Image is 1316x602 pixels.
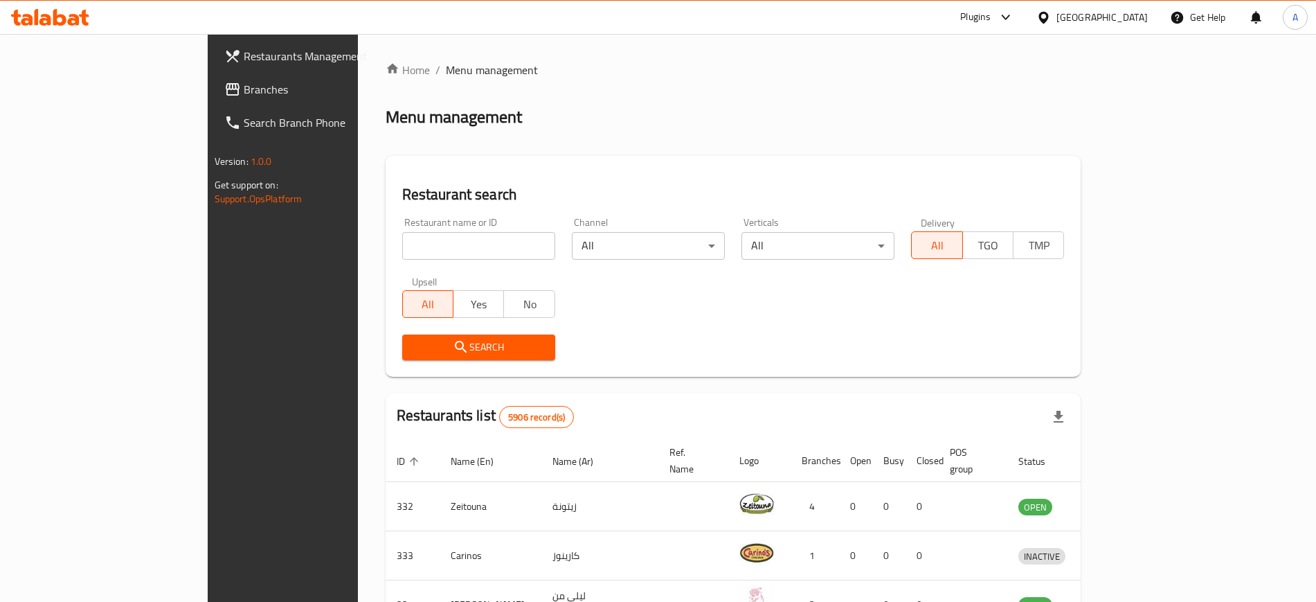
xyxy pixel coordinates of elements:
span: TMP [1019,236,1058,256]
td: زيتونة [541,482,658,531]
td: Zeitouna [440,482,541,531]
div: All [741,232,894,260]
th: Open [839,440,872,482]
button: No [503,290,555,318]
span: All [408,294,448,315]
span: INACTIVE [1018,549,1065,565]
nav: breadcrumb [386,62,1081,78]
span: Status [1018,453,1063,470]
td: 0 [905,531,939,581]
span: Ref. Name [669,444,712,477]
td: كارينوز [541,531,658,581]
button: Yes [453,290,504,318]
span: POS group [950,444,991,477]
span: A [1292,10,1298,25]
span: No [510,294,549,315]
h2: Menu management [386,106,522,128]
th: Logo [728,440,791,482]
span: Menu management [446,62,538,78]
span: Search [413,339,544,356]
a: Support.OpsPlatform [215,190,303,208]
div: Plugins [960,9,991,26]
li: / [435,62,440,78]
button: TMP [1013,231,1064,259]
div: All [572,232,725,260]
span: Get support on: [215,176,278,194]
span: Search Branch Phone [244,114,416,131]
h2: Restaurant search [402,184,1065,205]
span: 5906 record(s) [500,411,573,424]
td: 4 [791,482,839,531]
div: Export file [1042,400,1075,434]
label: Upsell [412,276,438,286]
span: Yes [459,294,498,315]
td: 0 [872,482,905,531]
th: Branches [791,440,839,482]
div: Total records count [499,406,574,428]
a: Branches [213,73,427,106]
td: Carinos [440,531,541,581]
span: OPEN [1018,499,1052,515]
td: 1 [791,531,839,581]
img: Carinos [739,535,774,570]
input: Search for restaurant name or ID.. [402,232,555,260]
span: All [917,236,957,256]
img: Zeitouna [739,486,774,521]
span: Restaurants Management [244,48,416,64]
div: [GEOGRAPHIC_DATA] [1056,10,1148,25]
a: Search Branch Phone [213,106,427,139]
td: 0 [905,482,939,531]
button: Search [402,335,555,360]
span: Name (En) [451,453,512,470]
span: ID [397,453,423,470]
span: TGO [968,236,1008,256]
span: Branches [244,81,416,98]
span: Name (Ar) [552,453,611,470]
h2: Restaurants list [397,405,575,428]
button: TGO [962,231,1013,259]
button: All [911,231,962,259]
th: Closed [905,440,939,482]
label: Delivery [921,218,955,227]
th: Busy [872,440,905,482]
a: Restaurants Management [213,39,427,73]
span: 1.0.0 [251,152,272,170]
td: 0 [839,482,872,531]
button: All [402,290,453,318]
td: 0 [839,531,872,581]
td: 0 [872,531,905,581]
span: Version: [215,152,249,170]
